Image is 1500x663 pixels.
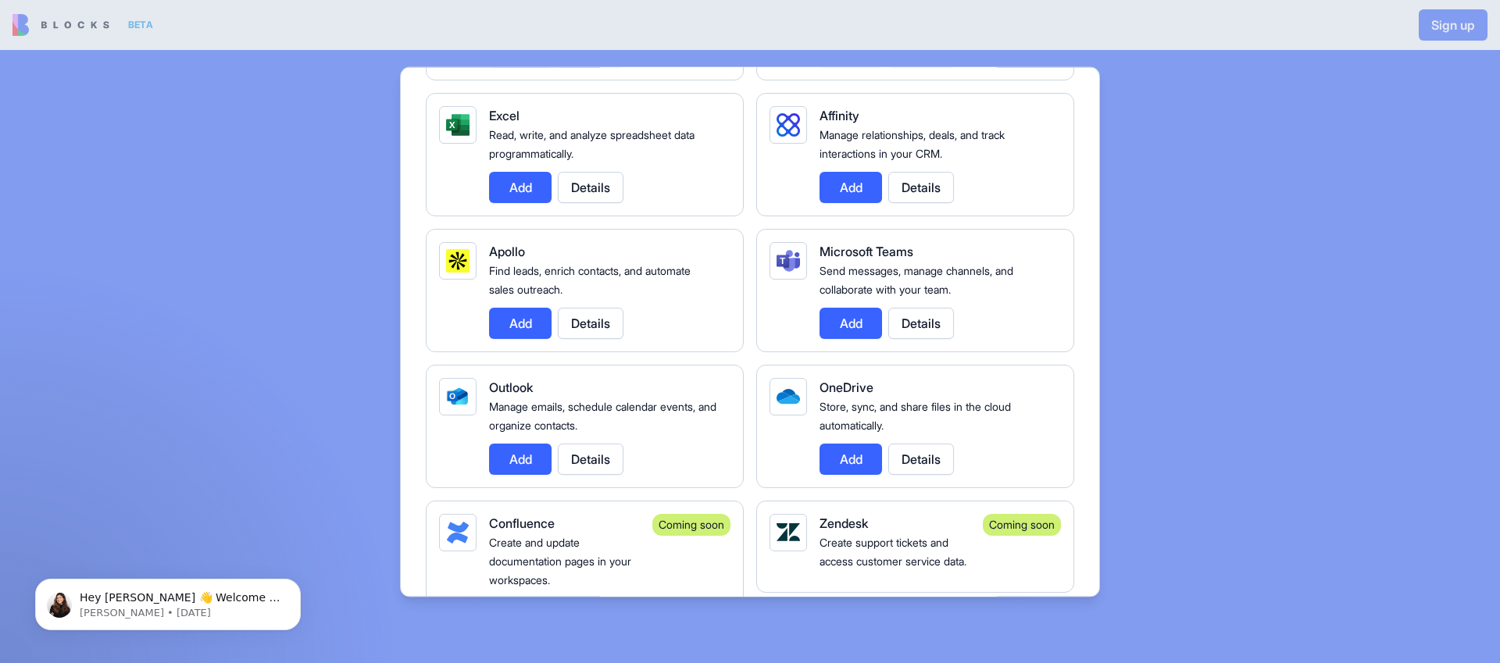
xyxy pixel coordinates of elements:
span: Create and update documentation pages in your workspaces. [489,536,631,586]
span: Outlook [489,380,533,395]
button: Add [489,444,552,475]
button: Details [558,308,623,339]
span: Excel [489,108,520,123]
button: Add [489,172,552,203]
button: Add [820,308,882,339]
span: Manage emails, schedule calendar events, and organize contacts. [489,400,716,432]
button: Details [558,444,623,475]
span: Manage relationships, deals, and track interactions in your CRM. [820,128,1005,160]
button: Details [888,308,954,339]
button: Add [489,308,552,339]
button: Add [820,172,882,203]
span: Read, write, and analyze spreadsheet data programmatically. [489,128,695,160]
button: Add [820,444,882,475]
div: Coming soon [983,514,1061,536]
span: Find leads, enrich contacts, and automate sales outreach. [489,264,691,296]
span: Confluence [489,515,555,531]
span: Zendesk [820,515,868,531]
span: OneDrive [820,380,873,395]
iframe: Intercom notifications message [12,546,324,655]
span: Microsoft Teams [820,244,913,259]
span: Create support tickets and access customer service data. [820,536,966,568]
button: Details [888,444,954,475]
button: Details [558,172,623,203]
span: Send messages, manage channels, and collaborate with your team. [820,264,1013,296]
span: Affinity [820,108,859,123]
span: Apollo [489,244,525,259]
div: Coming soon [652,514,730,536]
button: Details [888,172,954,203]
span: Store, sync, and share files in the cloud automatically. [820,400,1011,432]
